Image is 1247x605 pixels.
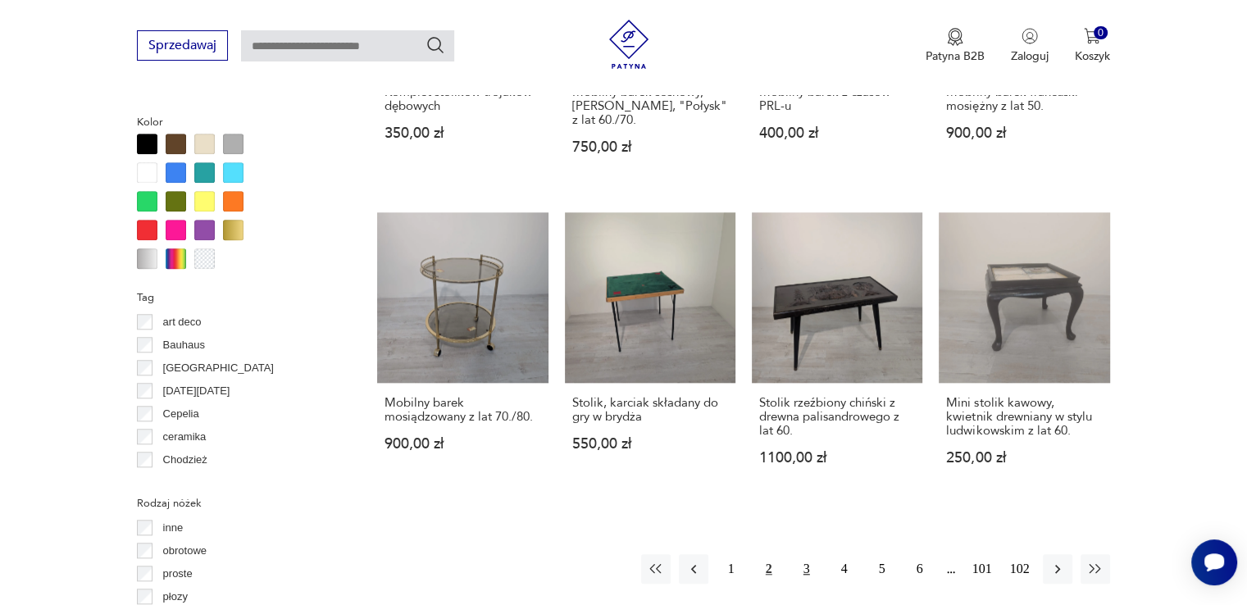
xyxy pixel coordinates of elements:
p: ceramika [163,428,207,446]
p: Zaloguj [1011,48,1049,64]
p: 900,00 zł [385,437,540,451]
button: Szukaj [426,35,445,55]
a: Ikona medaluPatyna B2B [926,28,985,64]
p: [DATE][DATE] [163,382,230,400]
a: Sprzedawaj [137,41,228,52]
h3: Komplet stolików trojaków dębowych [385,85,540,113]
div: 0 [1094,26,1108,40]
img: Patyna - sklep z meblami i dekoracjami vintage [604,20,653,69]
h3: Mobilny barek z czasów PRL-u [759,85,915,113]
button: 5 [867,554,897,584]
p: [GEOGRAPHIC_DATA] [163,359,274,377]
h3: Stolik, karciak składany do gry w brydża [572,396,728,424]
p: 900,00 zł [946,126,1102,140]
a: Stolik rzeźbiony chiński z drewna palisandrowego z lat 60.Stolik rzeźbiony chiński z drewna palis... [752,212,922,497]
a: Mobilny barek mosiądzowany z lat 70./80.Mobilny barek mosiądzowany z lat 70./80.900,00 zł [377,212,548,497]
p: Kolor [137,113,338,131]
button: 1 [717,554,746,584]
button: Zaloguj [1011,28,1049,64]
p: proste [163,565,193,583]
button: 3 [792,554,821,584]
h3: Mini stolik kawowy, kwietnik drewniany w stylu ludwikowskim z lat 60. [946,396,1102,438]
p: 550,00 zł [572,437,728,451]
button: Sprzedawaj [137,30,228,61]
button: 0Koszyk [1075,28,1110,64]
p: obrotowe [163,542,207,560]
p: Chodzież [163,451,207,469]
h3: Mobilny barek francuski mosiężny z lat 50. [946,85,1102,113]
button: 6 [905,554,935,584]
a: Stolik, karciak składany do gry w brydżaStolik, karciak składany do gry w brydża550,00 zł [565,212,735,497]
img: Ikona koszyka [1084,28,1100,44]
p: inne [163,519,184,537]
p: Cepelia [163,405,199,423]
button: 101 [967,554,997,584]
button: 2 [754,554,784,584]
p: Koszyk [1075,48,1110,64]
p: 400,00 zł [759,126,915,140]
p: Ćmielów [163,474,204,492]
img: Ikona medalu [947,28,963,46]
p: Rodzaj nóżek [137,494,338,512]
h3: Mobilny barek sosnowy, [PERSON_NAME], "Połysk" z lat 60./70. [572,85,728,127]
button: 102 [1005,554,1035,584]
p: art deco [163,313,202,331]
button: Patyna B2B [926,28,985,64]
button: 4 [830,554,859,584]
p: Bauhaus [163,336,205,354]
a: Mini stolik kawowy, kwietnik drewniany w stylu ludwikowskim z lat 60.Mini stolik kawowy, kwietnik... [939,212,1109,497]
p: 250,00 zł [946,451,1102,465]
p: Tag [137,289,338,307]
p: 350,00 zł [385,126,540,140]
h3: Stolik rzeźbiony chiński z drewna palisandrowego z lat 60. [759,396,915,438]
img: Ikonka użytkownika [1022,28,1038,44]
h3: Mobilny barek mosiądzowany z lat 70./80. [385,396,540,424]
p: Patyna B2B [926,48,985,64]
p: 750,00 zł [572,140,728,154]
iframe: Smartsupp widget button [1191,539,1237,585]
p: 1100,00 zł [759,451,915,465]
